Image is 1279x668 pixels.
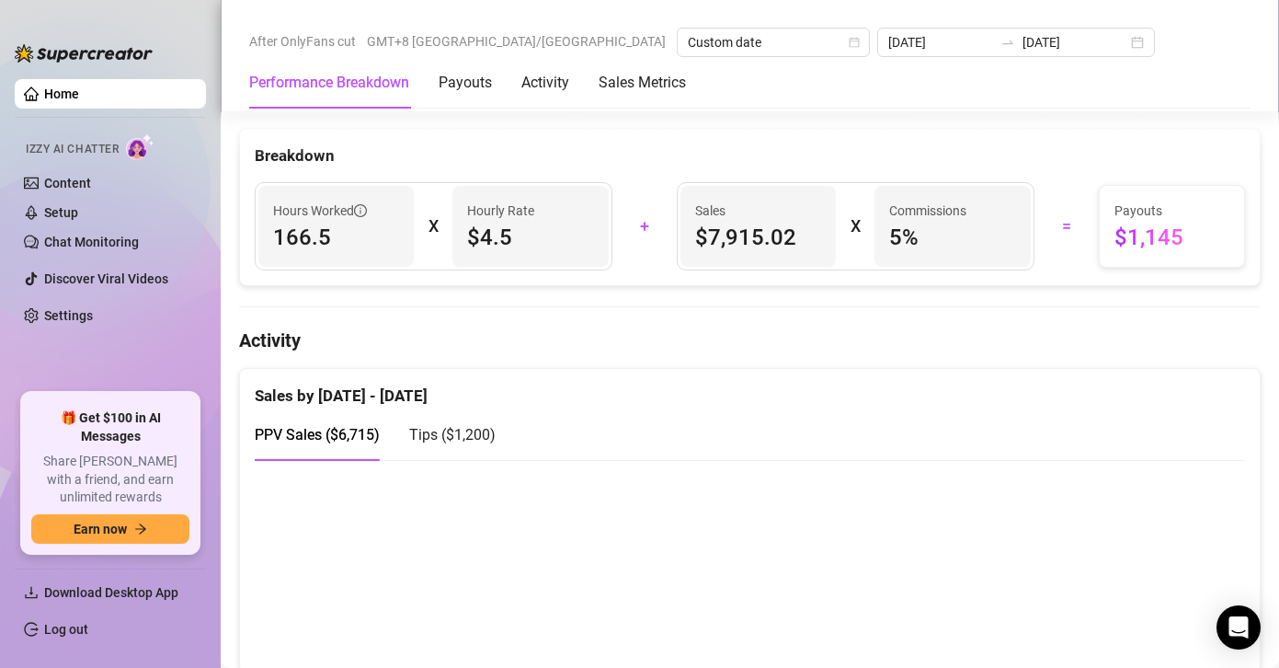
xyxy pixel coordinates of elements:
input: Start date [888,32,993,52]
div: X [851,212,860,241]
a: Content [44,176,91,190]
span: PPV Sales ( $6,715 ) [255,426,380,443]
a: Log out [44,622,88,637]
span: Tips ( $1,200 ) [409,426,496,443]
span: Izzy AI Chatter [26,141,119,158]
span: Earn now [74,522,127,536]
span: $7,915.02 [695,223,821,252]
div: + [623,212,666,241]
a: Setup [44,205,78,220]
span: $4.5 [467,223,593,252]
span: Custom date [688,29,859,56]
span: 🎁 Get $100 in AI Messages [31,409,189,445]
span: info-circle [354,204,367,217]
div: Sales by [DATE] - [DATE] [255,369,1245,409]
a: Chat Monitoring [44,235,139,249]
span: swap-right [1000,35,1015,50]
a: Discover Viral Videos [44,271,168,286]
span: Hours Worked [273,201,367,221]
span: 166.5 [273,223,399,252]
div: Activity [521,72,569,94]
div: Open Intercom Messenger [1216,605,1261,650]
input: End date [1022,32,1127,52]
div: = [1045,212,1088,241]
span: 5 % [889,223,1015,252]
button: Earn nowarrow-right [31,514,189,544]
span: Sales [695,201,821,221]
div: Breakdown [255,144,1245,168]
span: GMT+8 [GEOGRAPHIC_DATA]/[GEOGRAPHIC_DATA] [367,28,666,55]
a: Settings [44,308,93,323]
article: Hourly Rate [467,201,534,221]
article: Commissions [889,201,966,221]
span: calendar [849,37,860,48]
span: arrow-right [134,523,147,536]
div: Sales Metrics [599,72,686,94]
img: AI Chatter [126,133,154,160]
h4: Activity [239,328,1261,353]
span: $1,145 [1114,223,1230,252]
div: Payouts [439,72,492,94]
div: X [428,212,438,241]
span: Download Desktop App [44,585,178,600]
img: logo-BBDzfeDw.svg [15,44,153,63]
span: Share [PERSON_NAME] with a friend, and earn unlimited rewards [31,453,189,507]
div: Performance Breakdown [249,72,409,94]
span: After OnlyFans cut [249,28,356,55]
span: to [1000,35,1015,50]
span: download [24,585,39,600]
a: Home [44,86,79,101]
span: Payouts [1114,201,1230,221]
